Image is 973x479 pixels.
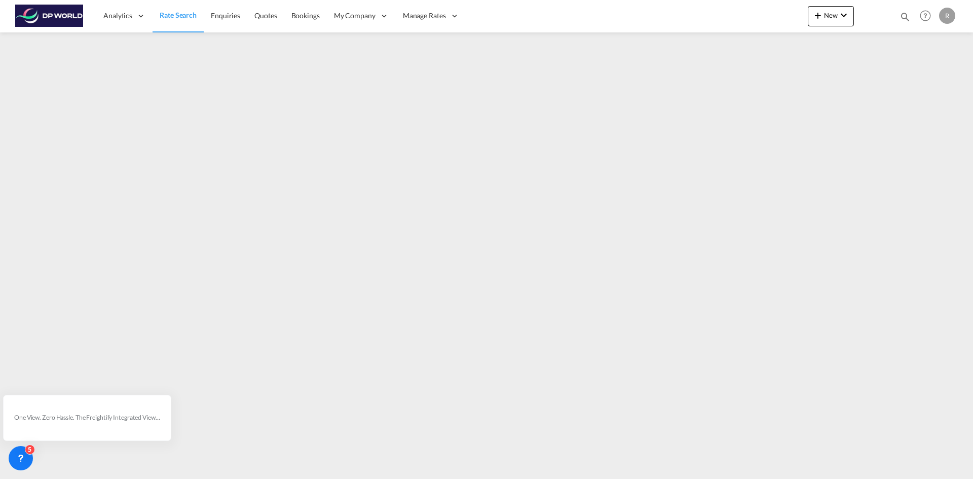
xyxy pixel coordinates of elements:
span: New [812,11,850,19]
md-icon: icon-chevron-down [838,9,850,21]
md-icon: icon-plus 400-fg [812,9,824,21]
button: icon-plus 400-fgNewicon-chevron-down [808,6,854,26]
span: Help [917,7,934,24]
span: Bookings [291,11,320,20]
div: R [939,8,955,24]
div: Help [917,7,939,25]
img: c08ca190194411f088ed0f3ba295208c.png [15,5,84,27]
span: Analytics [103,11,132,21]
span: Quotes [254,11,277,20]
span: Rate Search [160,11,197,19]
div: icon-magnify [900,11,911,26]
span: Enquiries [211,11,240,20]
span: Manage Rates [403,11,446,21]
span: My Company [334,11,376,21]
md-icon: icon-magnify [900,11,911,22]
